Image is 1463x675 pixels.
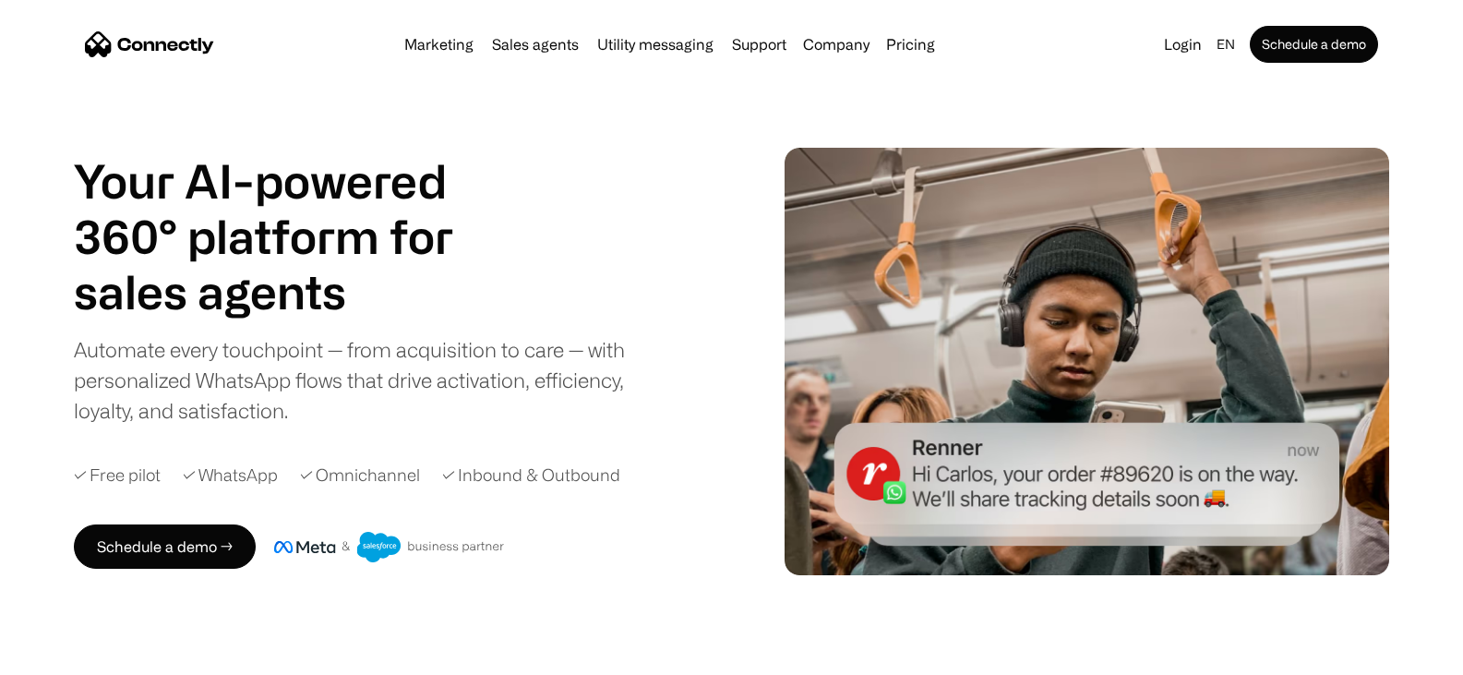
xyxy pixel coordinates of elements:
[74,264,498,319] div: 1 of 4
[485,37,586,52] a: Sales agents
[274,532,505,563] img: Meta and Salesforce business partner badge.
[74,264,498,319] h1: sales agents
[85,30,214,58] a: home
[74,334,655,426] div: Automate every touchpoint — from acquisition to care — with personalized WhatsApp flows that driv...
[37,643,111,669] ul: Language list
[1157,31,1209,57] a: Login
[590,37,721,52] a: Utility messaging
[74,524,256,569] a: Schedule a demo →
[1217,31,1235,57] div: en
[803,31,869,57] div: Company
[74,153,498,264] h1: Your AI-powered 360° platform for
[797,31,875,57] div: Company
[183,463,278,488] div: ✓ WhatsApp
[18,641,111,669] aside: Language selected: English
[397,37,481,52] a: Marketing
[1250,26,1378,63] a: Schedule a demo
[74,463,161,488] div: ✓ Free pilot
[1209,31,1246,57] div: en
[879,37,942,52] a: Pricing
[300,463,420,488] div: ✓ Omnichannel
[442,463,620,488] div: ✓ Inbound & Outbound
[725,37,794,52] a: Support
[74,264,498,319] div: carousel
